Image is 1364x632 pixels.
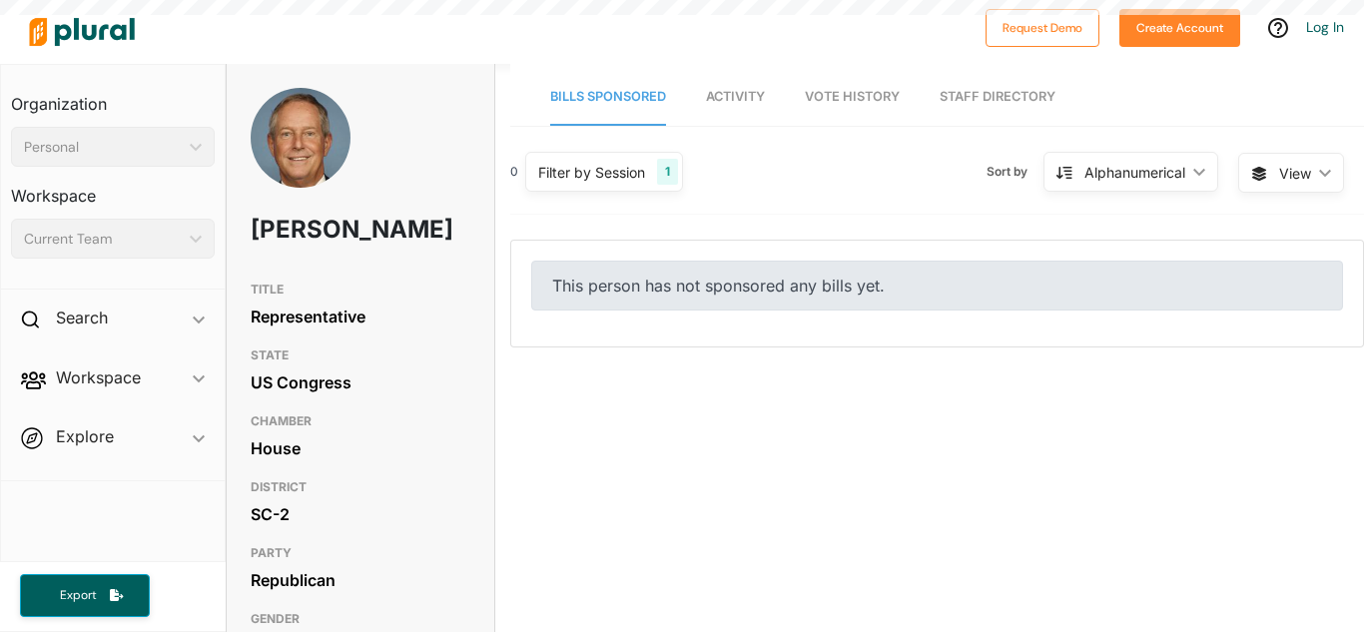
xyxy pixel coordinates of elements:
[550,89,666,104] span: Bills Sponsored
[1306,18,1344,36] a: Log In
[510,163,518,181] div: 0
[1084,162,1185,183] div: Alphanumerical
[251,302,470,331] div: Representative
[251,367,470,397] div: US Congress
[56,307,108,328] h2: Search
[940,69,1055,126] a: Staff Directory
[251,541,470,565] h3: PARTY
[805,89,900,104] span: Vote History
[986,16,1099,37] a: Request Demo
[657,159,678,185] div: 1
[531,261,1343,311] div: This person has not sponsored any bills yet.
[251,433,470,463] div: House
[24,229,182,250] div: Current Team
[251,499,470,529] div: SC-2
[251,278,470,302] h3: TITLE
[538,162,645,183] div: Filter by Session
[987,163,1043,181] span: Sort by
[1119,16,1240,37] a: Create Account
[20,574,150,617] button: Export
[251,475,470,499] h3: DISTRICT
[550,69,666,126] a: Bills Sponsored
[251,88,350,210] img: Headshot of Joe Wilson
[706,89,765,104] span: Activity
[251,343,470,367] h3: STATE
[11,75,215,119] h3: Organization
[251,200,382,260] h1: [PERSON_NAME]
[1119,9,1240,47] button: Create Account
[24,137,182,158] div: Personal
[251,565,470,595] div: Republican
[986,9,1099,47] button: Request Demo
[1279,163,1311,184] span: View
[11,167,215,211] h3: Workspace
[251,607,470,631] h3: GENDER
[46,587,110,604] span: Export
[251,409,470,433] h3: CHAMBER
[706,69,765,126] a: Activity
[805,69,900,126] a: Vote History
